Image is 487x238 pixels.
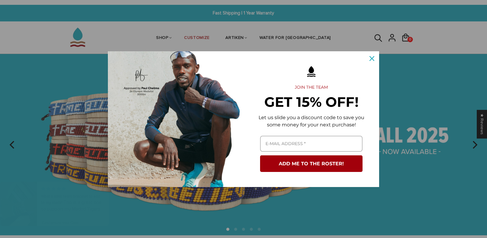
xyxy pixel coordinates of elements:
button: ADD ME TO THE ROSTER! [260,155,363,172]
input: Email field [260,136,363,152]
svg: close icon [369,56,374,61]
h2: JOIN THE TEAM [253,85,369,90]
strong: GET 15% OFF! [264,94,359,110]
button: Close [365,51,379,66]
p: Let us slide you a discount code to save you some money for your next purchase! [253,114,369,129]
